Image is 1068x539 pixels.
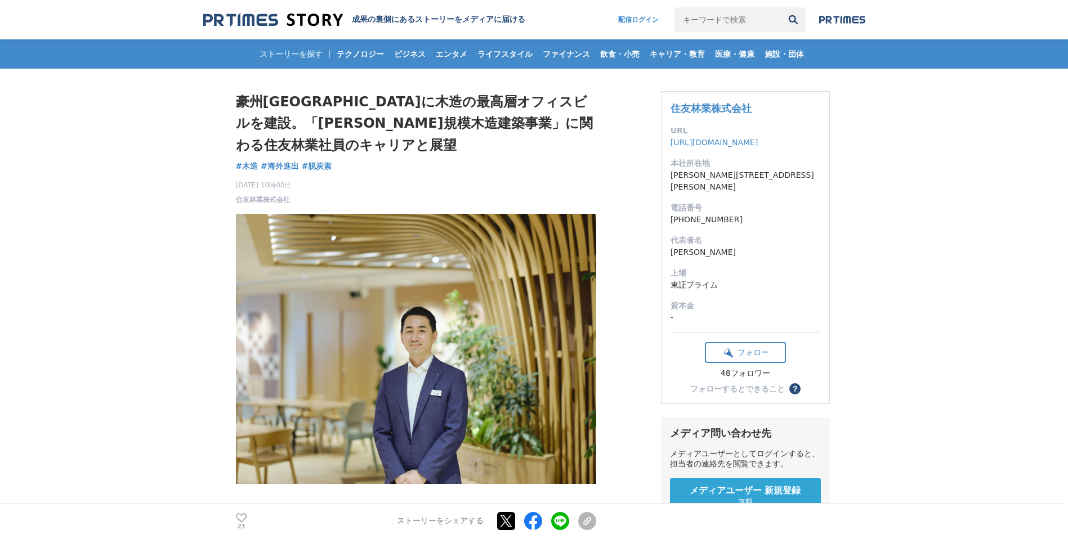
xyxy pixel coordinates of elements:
[690,485,801,497] span: メディアユーザー 新規登録
[236,195,290,205] a: 住友林業株式会社
[473,39,537,69] a: ライフスタイル
[791,385,799,393] span: ？
[236,160,258,172] a: #木造
[789,383,801,394] button: ？
[203,12,525,28] a: 成果の裏側にあるストーリーをメディアに届ける 成果の裏側にあるストーリーをメディアに届ける
[671,267,820,279] dt: 上場
[671,235,820,246] dt: 代表者名
[645,49,709,59] span: キャリア・教育
[671,214,820,226] dd: [PHONE_NUMBER]
[670,478,821,514] a: メディアユーザー 新規登録 無料
[203,12,343,28] img: 成果の裏側にあるストーリーをメディアに届ける
[670,426,821,440] div: メディア問い合わせ先
[738,497,753,507] span: 無料
[431,49,472,59] span: エンタメ
[671,125,820,137] dt: URL
[332,39,388,69] a: テクノロジー
[671,279,820,291] dd: 東証プライム
[710,49,759,59] span: 医療・健康
[390,39,430,69] a: ビジネス
[760,49,808,59] span: 施設・団体
[671,202,820,214] dt: 電話番号
[690,385,785,393] div: フォローするとできること
[236,91,596,156] h1: 豪州[GEOGRAPHIC_DATA]に木造の最高層オフィスビルを建設。「[PERSON_NAME]規模木造建築事業」に関わる住友林業社員のキャリアと展望
[236,214,596,484] img: thumbnail_d21dca40-a635-11ef-a42f-0f7d00e13c27.jpg
[596,39,644,69] a: 飲食・小売
[710,39,759,69] a: 医療・健康
[332,49,388,59] span: テクノロジー
[781,7,806,32] button: 検索
[671,102,752,114] a: 住友林業株式会社
[236,180,292,190] span: [DATE] 10時00分
[645,39,709,69] a: キャリア・教育
[674,7,781,32] input: キーワードで検索
[302,161,332,171] span: #脱炭素
[352,15,525,25] h2: 成果の裏側にあるストーリーをメディアに届ける
[671,300,820,312] dt: 資本金
[397,516,484,527] p: ストーリーをシェアする
[671,169,820,193] dd: [PERSON_NAME][STREET_ADDRESS][PERSON_NAME]
[431,39,472,69] a: エンタメ
[705,342,786,363] button: フォロー
[302,160,332,172] a: #脱炭素
[819,15,865,24] img: prtimes
[390,49,430,59] span: ビジネス
[538,39,595,69] a: ファイナンス
[671,138,758,147] a: [URL][DOMAIN_NAME]
[760,39,808,69] a: 施設・団体
[236,524,247,529] p: 23
[607,7,670,32] a: 配信ログイン
[473,49,537,59] span: ライフスタイル
[670,449,821,469] div: メディアユーザーとしてログインすると、担当者の連絡先を閲覧できます。
[261,161,299,171] span: #海外進出
[671,312,820,324] dd: -
[671,158,820,169] dt: 本社所在地
[596,49,644,59] span: 飲食・小売
[538,49,595,59] span: ファイナンス
[261,160,299,172] a: #海外進出
[705,369,786,379] div: 48フォロワー
[671,246,820,258] dd: [PERSON_NAME]
[236,161,258,171] span: #木造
